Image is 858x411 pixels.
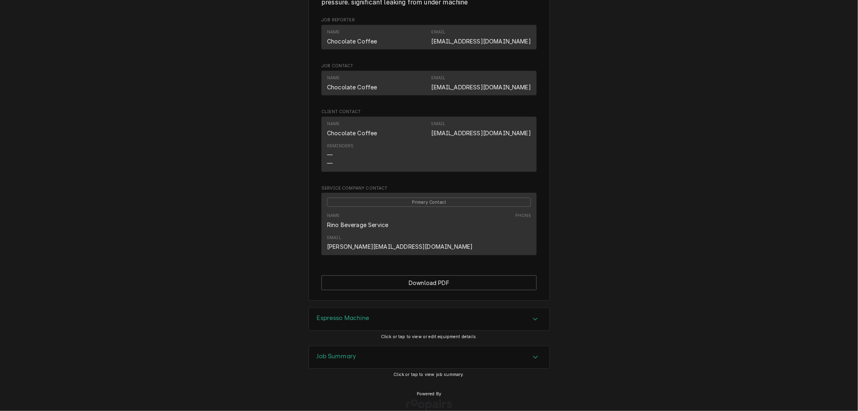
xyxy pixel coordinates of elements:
[321,63,537,99] div: Job Contact
[317,314,370,322] h3: Espresso Machine
[321,63,537,69] span: Job Contact
[327,143,354,149] div: Reminders
[327,129,377,137] div: Chocolate Coffee
[327,197,531,207] div: Primary
[321,71,537,99] div: Job Contact List
[327,235,341,241] div: Email
[309,346,549,369] button: Accordion Details Expand Trigger
[381,334,477,339] span: Click or tap to view or edit equipment details.
[321,185,537,192] span: Service Company Contact
[321,117,537,176] div: Client Contact List
[321,17,537,23] span: Job Reporter
[432,130,531,136] a: [EMAIL_ADDRESS][DOMAIN_NAME]
[321,193,537,258] div: Service Company Contact List
[327,213,388,229] div: Name
[327,37,377,45] div: Chocolate Coffee
[432,84,531,91] a: [EMAIL_ADDRESS][DOMAIN_NAME]
[432,29,446,35] div: Email
[327,221,388,229] div: Rino Beverage Service
[321,275,537,290] button: Download PDF
[309,346,550,369] div: Job Summary
[327,243,473,250] a: [PERSON_NAME][EMAIL_ADDRESS][DOMAIN_NAME]
[515,213,531,229] div: Phone
[327,121,340,127] div: Name
[327,198,531,207] span: Primary Contact
[327,235,473,251] div: Email
[321,17,537,53] div: Job Reporter
[432,38,531,45] a: [EMAIL_ADDRESS][DOMAIN_NAME]
[317,353,356,360] h3: Job Summary
[327,159,333,167] div: —
[321,109,537,175] div: Client Contact
[309,308,550,331] div: Espresso Machine
[327,121,377,137] div: Name
[327,151,333,159] div: —
[417,391,442,397] span: Powered By
[321,275,537,290] div: Button Group Row
[321,25,537,50] div: Contact
[309,308,549,330] button: Accordion Details Expand Trigger
[327,143,354,167] div: Reminders
[327,83,377,91] div: Chocolate Coffee
[327,75,340,81] div: Name
[321,117,537,172] div: Contact
[432,121,531,137] div: Email
[432,121,446,127] div: Email
[321,71,537,95] div: Contact
[432,75,446,81] div: Email
[321,185,537,258] div: Service Company Contact
[321,275,537,290] div: Button Group
[327,29,340,35] div: Name
[321,25,537,53] div: Job Reporter List
[515,213,531,219] div: Phone
[432,75,531,91] div: Email
[309,346,549,369] div: Accordion Header
[327,29,377,45] div: Name
[321,193,537,255] div: Contact
[309,308,549,330] div: Accordion Header
[321,109,537,115] span: Client Contact
[327,75,377,91] div: Name
[393,372,464,377] span: Click or tap to view job summary.
[432,29,531,45] div: Email
[327,213,340,219] div: Name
